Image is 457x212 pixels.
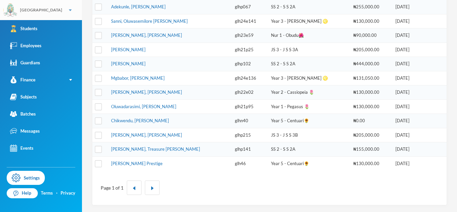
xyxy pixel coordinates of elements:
td: SS 2 - S S 2A [268,142,350,157]
td: Year 5 - Centuari🌻 [268,114,350,128]
div: Page 1 of 1 [101,184,123,191]
a: [PERSON_NAME] Prestige [111,161,163,166]
td: Year 1 - Pegasus 🌷 [268,99,350,114]
a: [PERSON_NAME] [111,61,146,66]
div: Batches [10,111,36,118]
a: Sanni, Oluwasemilore [PERSON_NAME] [111,18,188,24]
a: [PERSON_NAME], [PERSON_NAME] [111,89,182,95]
a: Oluwadarasimi, [PERSON_NAME] [111,104,176,109]
td: glhp141 [232,142,268,157]
td: glhn40 [232,114,268,128]
td: glh23e59 [232,28,268,43]
td: ₦130,000.00 [350,85,392,100]
td: [DATE] [392,99,427,114]
td: [DATE] [392,114,427,128]
td: ₦131,050.00 [350,71,392,85]
a: Mgbabor, [PERSON_NAME] [111,75,165,81]
a: [PERSON_NAME], [PERSON_NAME] [111,32,182,38]
div: Events [10,145,33,152]
a: [PERSON_NAME] [111,47,146,52]
td: Year 3 - [PERSON_NAME] ♌️ [268,14,350,28]
div: Students [10,25,37,32]
td: [DATE] [392,71,427,85]
a: Chikwendu, [PERSON_NAME] [111,118,169,123]
td: [DATE] [392,43,427,57]
div: [GEOGRAPHIC_DATA] [20,7,62,13]
td: ₦90,000.00 [350,28,392,43]
td: Nur 1 - Obudu🌺 [268,28,350,43]
td: Year 3 - [PERSON_NAME] ♌️ [268,71,350,85]
td: Year 5 - Centuari🌻 [268,156,350,170]
div: Finance [10,76,35,83]
td: glhp102 [232,57,268,71]
td: Year 2 - Cassiopeia 🌷 [268,85,350,100]
div: Subjects [10,93,37,100]
td: ₦205,000.00 [350,128,392,142]
a: Privacy [61,190,75,197]
td: ₦205,000.00 [350,43,392,57]
div: Messages [10,128,40,135]
td: ₦130,000.00 [350,14,392,28]
a: Help [7,188,38,198]
td: [DATE] [392,142,427,157]
div: · [56,190,58,197]
td: JS 3 - J S S 3A [268,43,350,57]
td: JS 3 - J S S 3B [268,128,350,142]
img: logo [4,4,17,17]
td: [DATE] [392,128,427,142]
td: ₦444,000.00 [350,57,392,71]
a: [PERSON_NAME], [PERSON_NAME] [111,132,182,138]
td: ₦130,000.00 [350,156,392,170]
td: ₦0.00 [350,114,392,128]
td: glh46 [232,156,268,170]
a: Adekunle, [PERSON_NAME] [111,4,166,9]
td: glh21p25 [232,43,268,57]
td: SS 2 - S S 2A [268,57,350,71]
div: Employees [10,42,41,49]
td: [DATE] [392,85,427,100]
td: glh24e136 [232,71,268,85]
td: [DATE] [392,28,427,43]
td: ₦130,000.00 [350,99,392,114]
td: glhp215 [232,128,268,142]
td: [DATE] [392,156,427,170]
td: glh22e02 [232,85,268,100]
div: Guardians [10,59,40,66]
td: glh24e141 [232,14,268,28]
a: Settings [7,171,45,185]
td: glh21p95 [232,99,268,114]
a: [PERSON_NAME], Treasure [PERSON_NAME] [111,146,200,152]
td: ₦155,000.00 [350,142,392,157]
td: [DATE] [392,14,427,28]
a: Terms [41,190,53,197]
td: [DATE] [392,57,427,71]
